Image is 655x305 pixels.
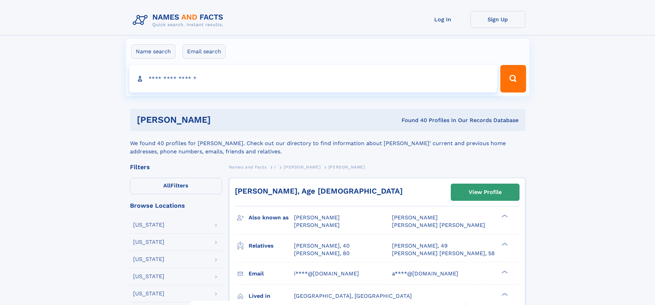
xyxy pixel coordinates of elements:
div: ❯ [500,292,508,296]
span: [PERSON_NAME] [284,165,320,170]
a: [PERSON_NAME], 49 [392,242,448,250]
span: [PERSON_NAME] [294,222,340,228]
span: I [274,165,276,170]
a: [PERSON_NAME], Age [DEMOGRAPHIC_DATA] [235,187,403,195]
div: ❯ [500,242,508,246]
div: [US_STATE] [133,239,164,245]
span: [PERSON_NAME] [328,165,365,170]
div: Browse Locations [130,203,222,209]
h1: [PERSON_NAME] [137,116,306,124]
a: Log In [415,11,470,28]
div: [US_STATE] [133,291,164,296]
div: [US_STATE] [133,222,164,228]
span: [GEOGRAPHIC_DATA], [GEOGRAPHIC_DATA] [294,293,412,299]
h3: Lived in [249,290,294,302]
input: search input [129,65,498,92]
span: [PERSON_NAME] [PERSON_NAME] [392,222,485,228]
a: View Profile [451,184,519,200]
label: Filters [130,178,222,194]
h3: Email [249,268,294,280]
div: We found 40 profiles for [PERSON_NAME]. Check out our directory to find information about [PERSON... [130,131,525,156]
a: Sign Up [470,11,525,28]
img: Logo Names and Facts [130,11,229,30]
span: All [163,182,171,189]
label: Name search [131,44,175,59]
a: [PERSON_NAME] [PERSON_NAME], 58 [392,250,495,257]
a: Names and Facts [229,163,267,171]
div: View Profile [469,184,502,200]
div: ❯ [500,270,508,274]
div: ❯ [500,214,508,218]
div: Found 40 Profiles In Our Records Database [306,117,518,124]
span: [PERSON_NAME] [294,214,340,221]
a: I [274,163,276,171]
a: [PERSON_NAME] [284,163,320,171]
div: Filters [130,164,222,170]
label: Email search [183,44,226,59]
button: Search Button [500,65,526,92]
h3: Relatives [249,240,294,252]
h3: Also known as [249,212,294,224]
a: [PERSON_NAME], 40 [294,242,350,250]
span: [PERSON_NAME] [392,214,438,221]
div: [US_STATE] [133,257,164,262]
div: [US_STATE] [133,274,164,279]
a: [PERSON_NAME], 80 [294,250,350,257]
